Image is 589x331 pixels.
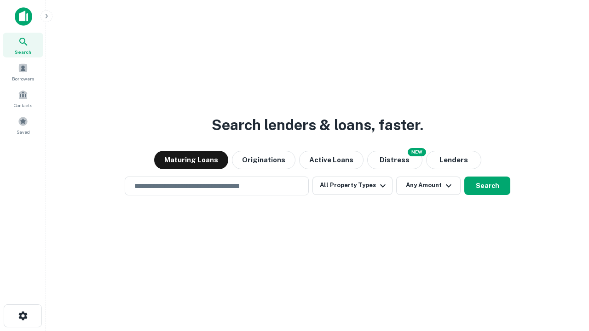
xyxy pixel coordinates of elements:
a: Borrowers [3,59,43,84]
span: Contacts [14,102,32,109]
h3: Search lenders & loans, faster. [212,114,423,136]
button: Originations [232,151,295,169]
button: Maturing Loans [154,151,228,169]
button: Search distressed loans with lien and other non-mortgage details. [367,151,422,169]
div: NEW [408,148,426,156]
span: Search [15,48,31,56]
button: Search [464,177,510,195]
a: Saved [3,113,43,137]
a: Search [3,33,43,57]
button: Lenders [426,151,481,169]
button: All Property Types [312,177,393,195]
iframe: Chat Widget [543,257,589,302]
a: Contacts [3,86,43,111]
img: capitalize-icon.png [15,7,32,26]
button: Active Loans [299,151,364,169]
span: Borrowers [12,75,34,82]
button: Any Amount [396,177,461,195]
span: Saved [17,128,30,136]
